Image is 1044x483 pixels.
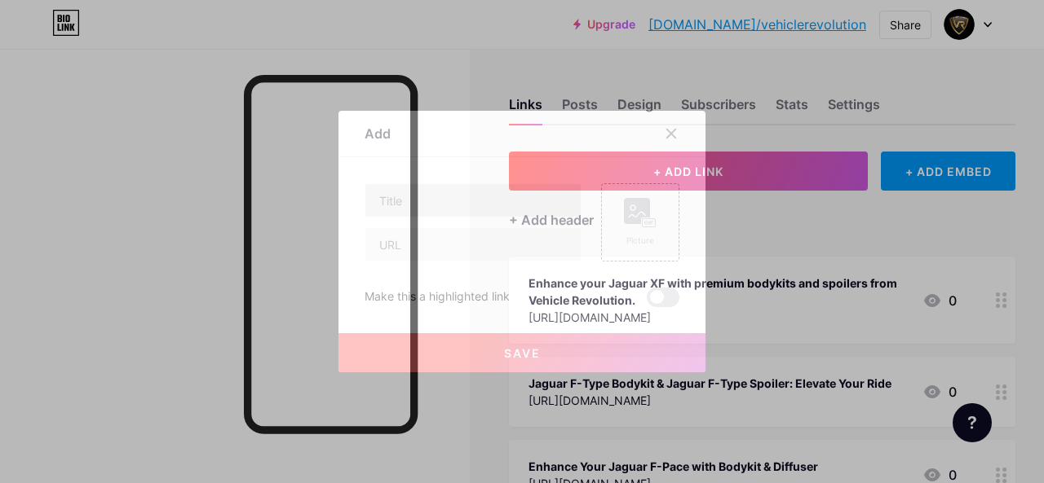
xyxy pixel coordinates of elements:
input: URL [365,228,581,261]
span: Save [504,346,541,360]
input: Title [365,184,581,217]
div: Add [365,124,391,143]
div: Make this a highlighted link [365,288,510,307]
button: Save [338,333,706,372]
div: Picture [624,235,657,247]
